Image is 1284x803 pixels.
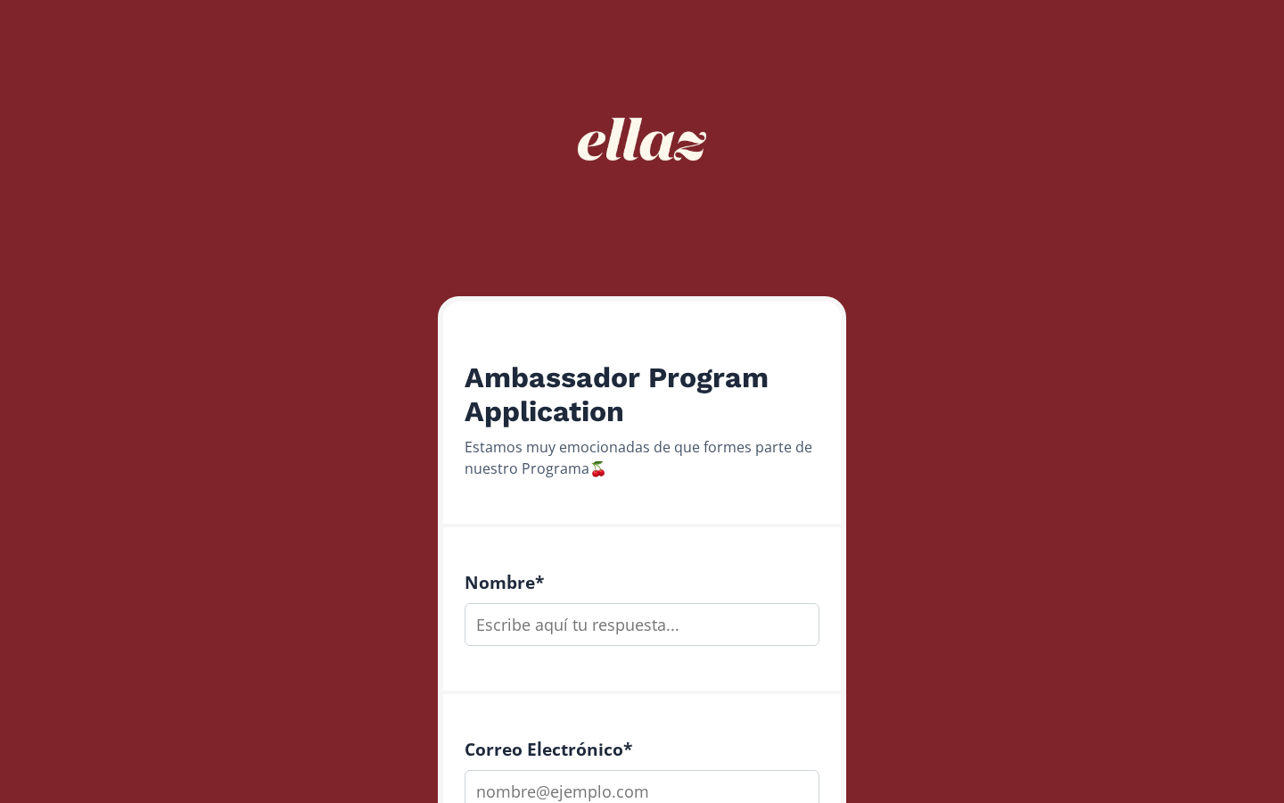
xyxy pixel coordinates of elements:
[562,59,722,219] img: nKmKAABZpYV7
[465,436,819,479] div: Estamos muy emocionadas de que formes parte de nuestro Programa🍒
[465,739,819,759] h4: Correo Electrónico *
[465,572,819,592] h4: Nombre *
[465,603,819,646] input: Escribe aquí tu respuesta...
[465,360,819,429] h2: Ambassador Program Application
